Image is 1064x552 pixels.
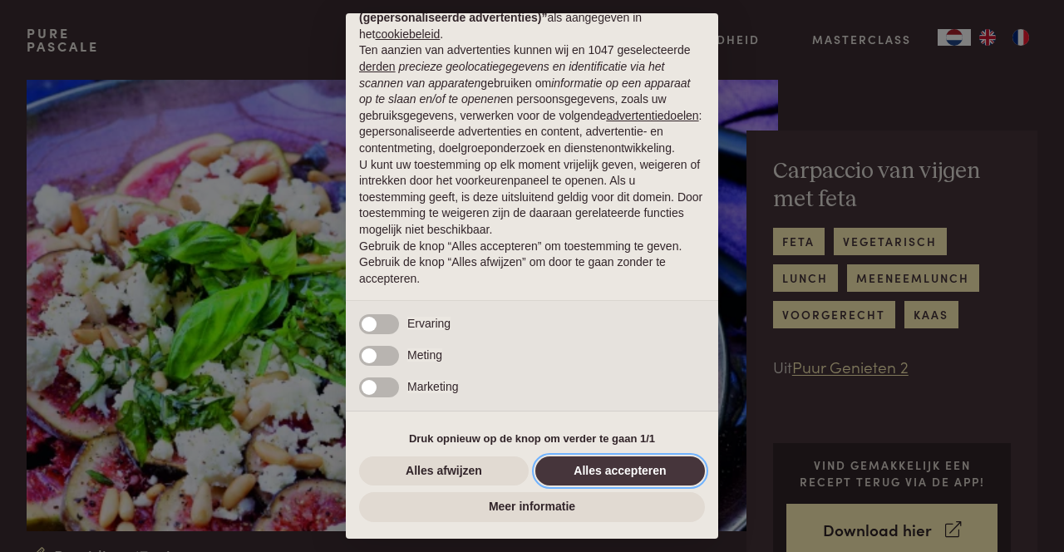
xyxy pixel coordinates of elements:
[359,76,691,106] em: informatie op een apparaat op te slaan en/of te openen
[535,456,705,486] button: Alles accepteren
[359,239,705,288] p: Gebruik de knop “Alles accepteren” om toestemming te geven. Gebruik de knop “Alles afwijzen” om d...
[606,108,698,125] button: advertentiedoelen
[359,456,529,486] button: Alles afwijzen
[375,27,440,41] a: cookiebeleid
[407,317,451,330] span: Ervaring
[359,59,396,76] button: derden
[359,42,705,156] p: Ten aanzien van advertenties kunnen wij en 1047 geselecteerde gebruiken om en persoonsgegevens, z...
[359,60,664,90] em: precieze geolocatiegegevens en identificatie via het scannen van apparaten
[407,380,458,393] span: Marketing
[359,492,705,522] button: Meer informatie
[407,348,442,362] span: Meting
[359,157,705,239] p: U kunt uw toestemming op elk moment vrijelijk geven, weigeren of intrekken door het voorkeurenpan...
